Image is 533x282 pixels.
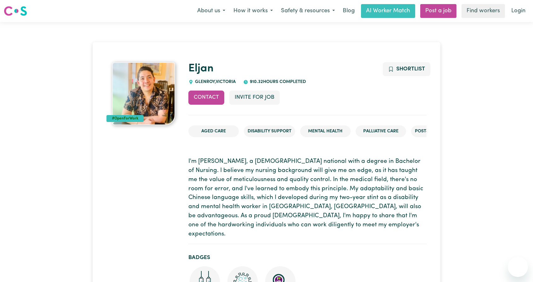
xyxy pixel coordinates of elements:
[229,91,280,104] button: Invite for Job
[193,80,236,84] span: GLENROY , Victoria
[188,125,239,137] li: Aged Care
[356,125,406,137] li: Palliative care
[193,4,229,18] button: About us
[229,4,277,18] button: How it works
[4,5,27,17] img: Careseekers logo
[507,4,529,18] a: Login
[4,4,27,18] a: Careseekers logo
[300,125,351,137] li: Mental Health
[361,4,415,18] a: AI Worker Match
[188,91,224,104] button: Contact
[188,157,427,239] p: I'm [PERSON_NAME], a [DEMOGRAPHIC_DATA] national with a degree in Bachelor of Nursing. I believe ...
[396,66,425,72] span: Shortlist
[277,4,339,18] button: Safety & resources
[244,125,295,137] li: Disability Support
[248,80,306,84] span: 910.32 hours completed
[420,4,456,18] a: Post a job
[106,115,144,122] div: #OpenForWork
[106,62,181,125] a: Eljan's profile picture'#OpenForWork
[411,125,467,137] li: Post-operative care
[383,62,430,76] button: Add to shortlist
[339,4,358,18] a: Blog
[461,4,505,18] a: Find workers
[112,62,175,125] img: Eljan
[188,254,427,261] h2: Badges
[508,257,528,277] iframe: Button to launch messaging window
[188,63,214,74] a: Eljan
